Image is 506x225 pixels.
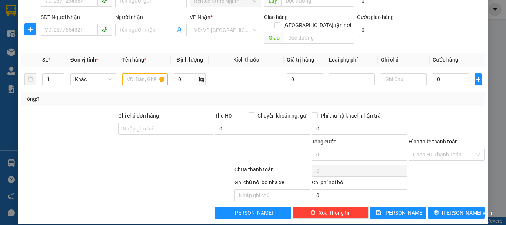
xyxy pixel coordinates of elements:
[254,112,310,120] span: Chuyển khoản ng. gửi
[357,24,410,36] input: Cước giao hàng
[58,80,63,85] span: down
[384,209,424,217] span: [PERSON_NAME]
[70,57,98,63] span: Đơn vị tính
[287,73,323,85] input: 0
[25,26,36,32] span: plus
[287,57,314,63] span: Giá trị hàng
[115,13,187,21] div: Người nhận
[102,26,108,32] span: phone
[24,73,36,85] button: delete
[312,139,336,145] span: Tổng cước
[280,21,354,29] span: [GEOGRAPHIC_DATA] tận nơi
[312,178,407,189] div: Chi phí nội bộ
[284,32,354,44] input: Dọc đường
[190,14,210,20] span: VP Nhận
[310,210,316,216] span: delete
[41,13,112,21] div: SĐT Người Nhận
[357,14,394,20] label: Cước giao hàng
[215,207,291,219] button: [PERSON_NAME]
[475,73,482,85] button: plus
[381,73,427,85] input: Ghi Chú
[118,123,213,135] input: Ghi chú đơn hàng
[234,189,310,201] input: Nhập ghi chú
[293,207,369,219] button: deleteXóa Thông tin
[318,112,384,120] span: Phí thu hộ khách nhận trả
[118,113,159,119] label: Ghi chú đơn hàng
[122,57,146,63] span: Tên hàng
[176,27,182,33] span: user-add
[434,210,439,216] span: printer
[326,53,378,67] th: Loại phụ phí
[442,209,494,217] span: [PERSON_NAME] và In
[319,209,351,217] span: Xóa Thông tin
[234,165,311,178] div: Chưa thanh toán
[376,210,381,216] span: save
[75,74,112,85] span: Khác
[122,73,168,85] input: VD: Bàn, Ghế
[264,14,288,20] span: Giao hàng
[428,207,485,219] button: printer[PERSON_NAME] và In
[58,75,63,79] span: up
[475,76,481,82] span: plus
[177,57,203,63] span: Định lượng
[234,178,310,189] div: Ghi chú nội bộ nhà xe
[409,139,458,145] label: Hình thức thanh toán
[42,57,48,63] span: SL
[233,209,273,217] span: [PERSON_NAME]
[24,23,36,35] button: plus
[378,53,430,67] th: Ghi chú
[24,95,196,103] div: Tổng: 1
[233,57,259,63] span: Kích thước
[215,113,232,119] span: Thu Hộ
[56,79,64,85] span: Decrease Value
[198,73,206,85] span: kg
[56,74,64,79] span: Increase Value
[264,32,284,44] span: Giao
[370,207,427,219] button: save[PERSON_NAME]
[433,57,458,63] span: Cước hàng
